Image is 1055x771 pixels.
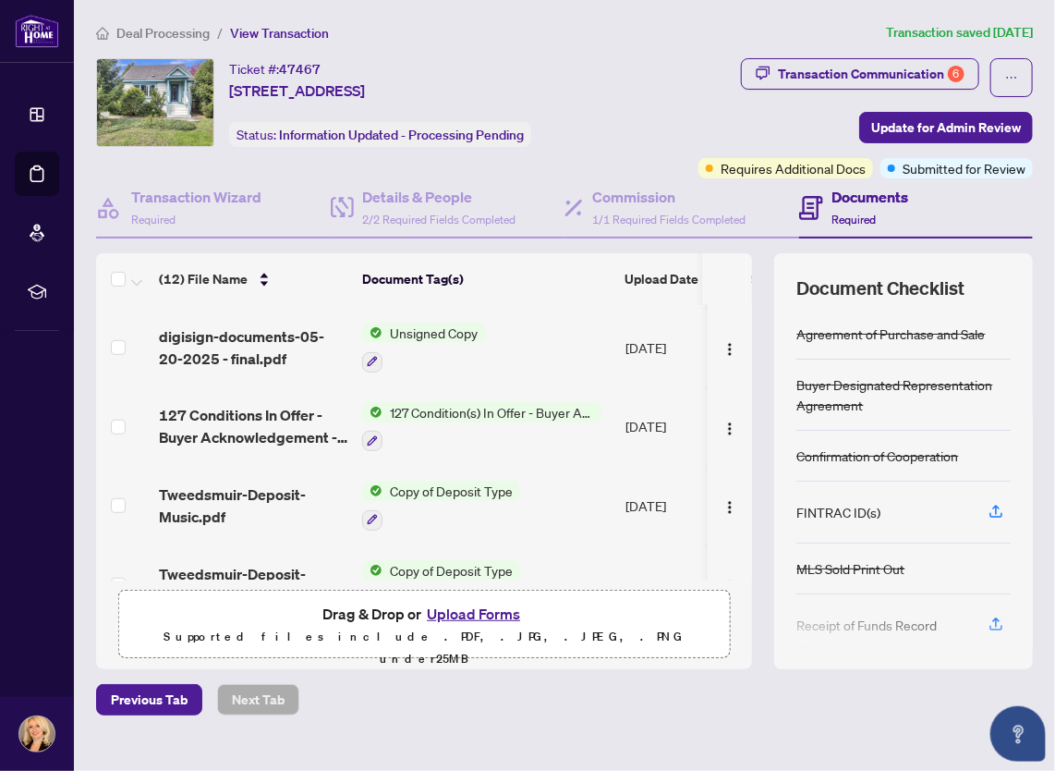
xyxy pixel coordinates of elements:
[796,324,985,344] div: Agreement of Purchase and Sale
[618,466,744,545] td: [DATE]
[131,186,261,208] h4: Transaction Wizard
[229,122,531,147] div: Status:
[152,253,355,305] th: (12) File Name
[230,25,329,42] span: View Transaction
[382,402,601,422] span: 127 Condition(s) In Offer - Buyer Acknowledgement
[722,422,737,436] img: Logo
[859,112,1033,143] button: Update for Admin Review
[990,706,1046,762] button: Open asap
[363,213,516,226] span: 2/2 Required Fields Completed
[97,59,213,146] img: IMG-X12151899_1.jpg
[19,716,55,752] img: Profile Icon
[362,481,520,531] button: Status IconCopy of Deposit Type
[832,186,909,208] h4: Documents
[229,58,321,80] div: Ticket #:
[119,591,729,681] span: Drag & Drop orUpload FormsSupported files include .PDF, .JPG, .JPEG, .PNG under25MB
[159,404,347,448] span: 127 Conditions In Offer - Buyer Acknowledgement - PropTx-OREA_[DATE] 20_52_41.pdf
[362,402,601,452] button: Status Icon127 Condition(s) In Offer - Buyer Acknowledgement
[362,481,382,501] img: Status Icon
[382,481,520,501] span: Copy of Deposit Type
[903,158,1025,178] span: Submitted for Review
[279,127,524,143] span: Information Updated - Processing Pending
[96,27,109,40] span: home
[279,61,321,78] span: 47467
[796,374,1011,415] div: Buyer Designated Representation Agreement
[421,602,526,626] button: Upload Forms
[362,323,382,343] img: Status Icon
[618,545,744,625] td: [DATE]
[796,275,964,301] span: Document Checklist
[592,186,746,208] h4: Commission
[832,213,877,226] span: Required
[722,500,737,515] img: Logo
[159,269,248,289] span: (12) File Name
[116,25,210,42] span: Deal Processing
[159,483,347,528] span: Tweedsmuir-Deposit-Music.pdf
[1005,71,1018,84] span: ellipsis
[362,560,520,610] button: Status IconCopy of Deposit Type
[948,66,964,82] div: 6
[741,58,979,90] button: Transaction Communication6
[322,602,526,626] span: Drag & Drop or
[796,446,958,466] div: Confirmation of Cooperation
[217,22,223,43] li: /
[778,59,964,89] div: Transaction Communication
[363,186,516,208] h4: Details & People
[871,113,1021,142] span: Update for Admin Review
[362,402,382,422] img: Status Icon
[722,342,737,357] img: Logo
[721,158,866,178] span: Requires Additional Docs
[715,491,745,520] button: Logo
[131,213,176,226] span: Required
[796,502,880,522] div: FINTRAC ID(s)
[229,80,365,102] span: [STREET_ADDRESS]
[625,269,698,289] span: Upload Date
[886,22,1033,43] article: Transaction saved [DATE]
[722,580,737,594] img: Logo
[362,323,485,373] button: Status IconUnsigned Copy
[618,387,744,467] td: [DATE]
[796,615,937,635] div: Receipt of Funds Record
[796,558,904,579] div: MLS Sold Print Out
[382,560,520,581] span: Copy of Deposit Type
[715,411,745,441] button: Logo
[130,626,718,670] p: Supported files include .PDF, .JPG, .JPEG, .PNG under 25 MB
[715,570,745,600] button: Logo
[111,685,188,715] span: Previous Tab
[715,333,745,362] button: Logo
[159,325,347,370] span: digisign-documents-05-20-2025 - final.pdf
[592,213,746,226] span: 1/1 Required Fields Completed
[362,560,382,581] img: Status Icon
[617,253,743,305] th: Upload Date
[618,308,744,387] td: [DATE]
[217,684,299,716] button: Next Tab
[355,253,617,305] th: Document Tag(s)
[382,323,485,343] span: Unsigned Copy
[96,684,202,716] button: Previous Tab
[159,563,347,607] span: Tweedsmuir-Deposit-Maj.pdf
[15,14,59,48] img: logo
